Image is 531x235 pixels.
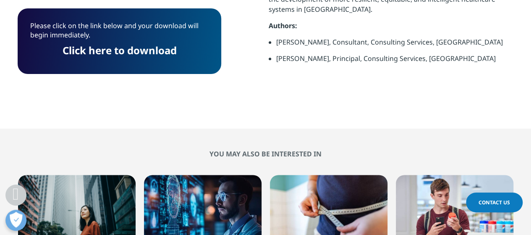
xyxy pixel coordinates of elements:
[5,210,26,231] button: Open Preferences
[479,199,510,206] span: Contact Us
[466,193,523,212] a: Contact Us
[276,37,513,53] li: [PERSON_NAME], Consultant, Consulting Services, [GEOGRAPHIC_DATA]
[276,53,513,70] li: [PERSON_NAME], Principal, Consulting Services, [GEOGRAPHIC_DATA]
[18,150,513,158] h2: You may also be interested in
[269,21,297,30] strong: Authors:
[63,43,177,57] a: Click here to download
[30,21,209,46] p: Please click on the link below and your download will begin immediately.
